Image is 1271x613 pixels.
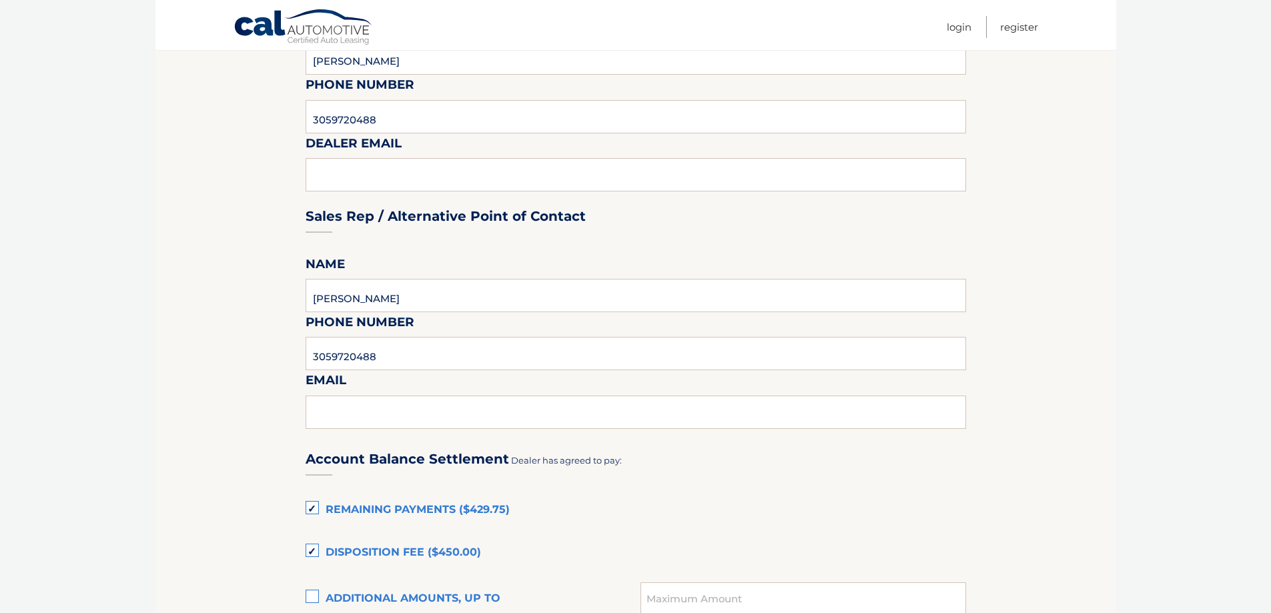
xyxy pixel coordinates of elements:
[306,75,414,99] label: Phone Number
[511,455,622,466] span: Dealer has agreed to pay:
[306,133,402,158] label: Dealer Email
[306,497,966,524] label: Remaining Payments ($429.75)
[234,9,374,47] a: Cal Automotive
[306,540,966,566] label: Disposition Fee ($450.00)
[306,370,346,395] label: Email
[306,208,586,225] h3: Sales Rep / Alternative Point of Contact
[306,254,345,279] label: Name
[947,16,971,38] a: Login
[306,312,414,337] label: Phone Number
[306,586,641,612] label: Additional amounts, up to
[1000,16,1038,38] a: Register
[306,451,509,468] h3: Account Balance Settlement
